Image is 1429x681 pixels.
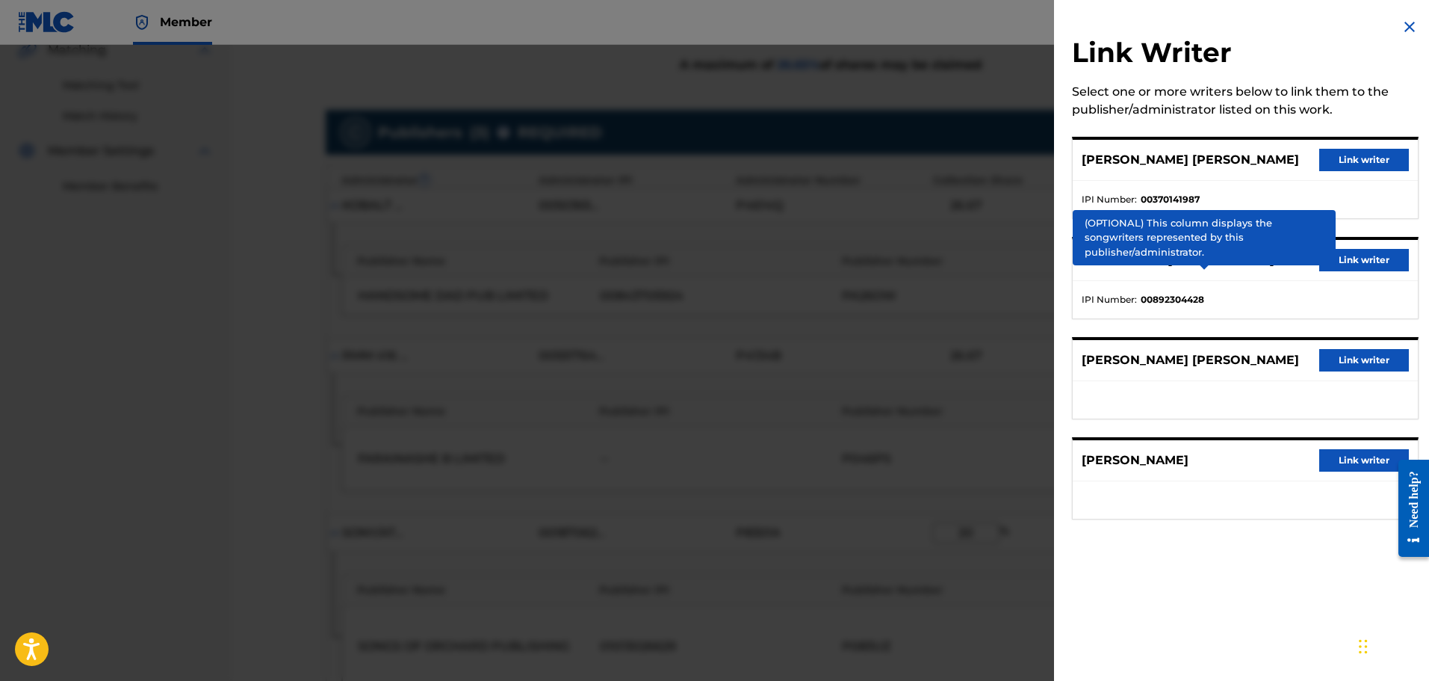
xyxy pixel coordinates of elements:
iframe: Resource Center [1387,448,1429,568]
button: Link writer [1319,149,1409,171]
span: Member [160,13,212,31]
h2: Link Writer [1072,36,1419,74]
p: [PERSON_NAME] [PERSON_NAME] [1082,151,1299,169]
strong: 00370141987 [1141,193,1200,206]
p: [PERSON_NAME] [1082,452,1188,469]
iframe: Chat Widget [1354,609,1429,681]
div: Drag [1359,624,1368,669]
img: Top Rightsholder [133,13,151,31]
button: Link writer [1319,349,1409,372]
button: Link writer [1319,249,1409,271]
p: [PERSON_NAME] [PERSON_NAME] [1082,351,1299,369]
div: Select one or more writers below to link them to the publisher/administrator listed on this work. [1072,83,1419,119]
p: FARAINASHE [PERSON_NAME] [1082,251,1274,269]
button: Link writer [1319,449,1409,472]
strong: 00892304428 [1141,293,1204,306]
img: MLC Logo [18,11,75,33]
span: IPI Number : [1082,193,1137,206]
span: IPI Number : [1082,293,1137,306]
